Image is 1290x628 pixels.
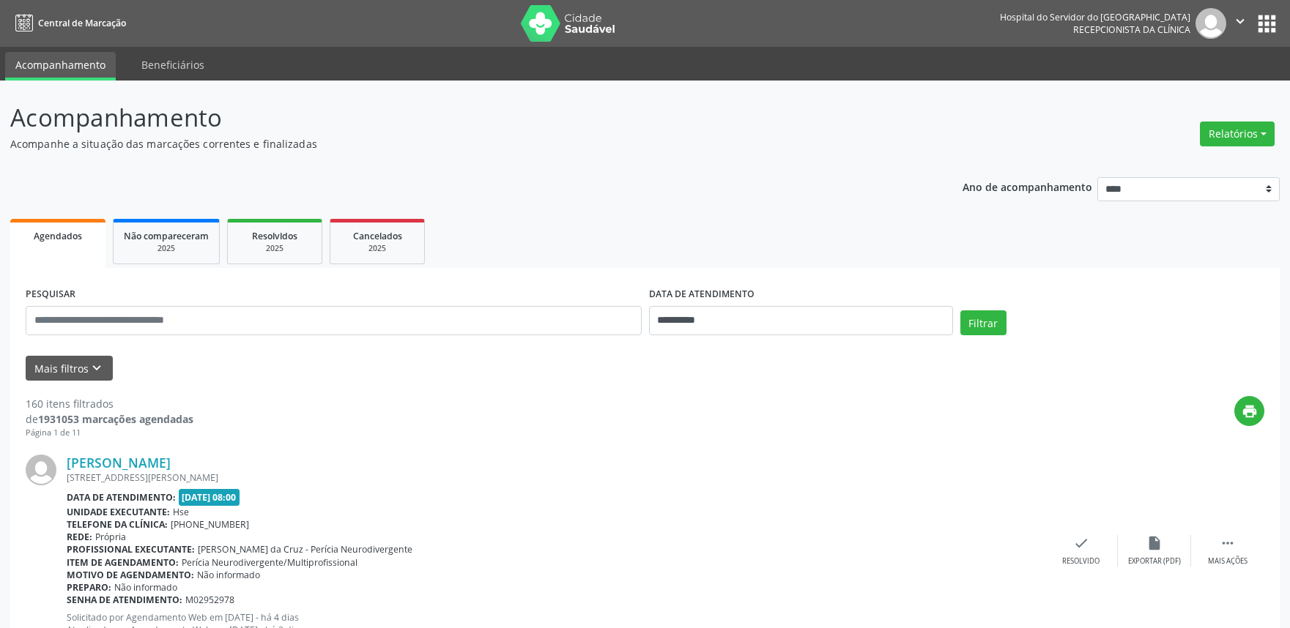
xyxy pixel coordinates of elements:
[341,243,414,254] div: 2025
[34,230,82,242] span: Agendados
[38,412,193,426] strong: 1931053 marcações agendadas
[67,471,1045,484] div: [STREET_ADDRESS][PERSON_NAME]
[1196,8,1226,39] img: img
[67,455,171,471] a: [PERSON_NAME]
[173,506,189,518] span: Hse
[10,136,899,152] p: Acompanhe a situação das marcações correntes e finalizadas
[1073,535,1089,551] i: check
[1062,556,1100,567] div: Resolvido
[67,506,170,518] b: Unidade executante:
[67,581,111,594] b: Preparo:
[179,489,240,506] span: [DATE] 08:00
[67,491,176,504] b: Data de atendimento:
[67,594,182,606] b: Senha de atendimento:
[1200,122,1275,146] button: Relatórios
[1146,535,1163,551] i: insert_drive_file
[238,243,311,254] div: 2025
[26,283,75,306] label: PESQUISAR
[131,52,215,78] a: Beneficiários
[1220,535,1236,551] i: 
[185,594,234,606] span: M02952978
[124,243,209,254] div: 2025
[1242,403,1258,419] i: print
[197,569,260,581] span: Não informado
[649,283,755,306] label: DATA DE ATENDIMENTO
[182,556,357,569] span: Perícia Neurodivergente/Multiprofissional
[1232,13,1248,29] i: 
[26,356,113,381] button: Mais filtroskeyboard_arrow_down
[124,230,209,242] span: Não compareceram
[198,543,412,556] span: [PERSON_NAME] da Cruz - Perícia Neurodivergente
[26,455,56,485] img: img
[1254,11,1280,37] button: apps
[252,230,297,242] span: Resolvidos
[26,411,193,427] div: de
[960,310,1007,335] button: Filtrar
[67,556,179,569] b: Item de agendamento:
[1226,8,1254,39] button: 
[353,230,402,242] span: Cancelados
[67,518,168,531] b: Telefone da clínica:
[10,100,899,136] p: Acompanhamento
[10,11,126,35] a: Central de Marcação
[67,531,92,543] b: Rede:
[114,581,177,594] span: Não informado
[1208,556,1248,567] div: Mais ações
[1000,11,1190,23] div: Hospital do Servidor do [GEOGRAPHIC_DATA]
[1128,556,1181,567] div: Exportar (PDF)
[26,427,193,439] div: Página 1 de 11
[5,52,116,81] a: Acompanhamento
[95,531,126,543] span: Própria
[67,569,194,581] b: Motivo de agendamento:
[171,518,249,531] span: [PHONE_NUMBER]
[963,177,1092,195] p: Ano de acompanhamento
[38,17,126,29] span: Central de Marcação
[67,543,195,556] b: Profissional executante:
[1234,396,1264,426] button: print
[26,396,193,411] div: 160 itens filtrados
[89,360,105,376] i: keyboard_arrow_down
[1073,23,1190,36] span: Recepcionista da clínica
